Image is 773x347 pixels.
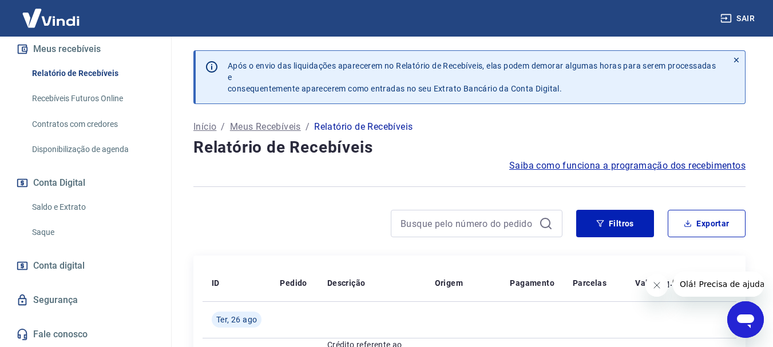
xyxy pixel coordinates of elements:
[14,322,157,347] a: Fale conosco
[14,37,157,62] button: Meus recebíveis
[27,221,157,244] a: Saque
[645,274,668,297] iframe: Fechar mensagem
[435,277,463,289] p: Origem
[306,120,310,134] p: /
[27,138,157,161] a: Disponibilização de agenda
[668,210,746,237] button: Exportar
[216,314,257,325] span: Ter, 26 ago
[193,120,216,134] a: Início
[7,8,96,17] span: Olá! Precisa de ajuda?
[327,277,366,289] p: Descrição
[27,87,157,110] a: Recebíveis Futuros Online
[401,215,534,232] input: Busque pelo número do pedido
[14,288,157,313] a: Segurança
[14,253,157,278] a: Conta digital
[230,120,301,134] a: Meus Recebíveis
[635,277,672,289] p: Valor Líq.
[509,159,746,173] a: Saiba como funciona a programação dos recebimentos
[27,62,157,85] a: Relatório de Recebíveis
[14,170,157,196] button: Conta Digital
[573,277,606,289] p: Parcelas
[280,277,307,289] p: Pedido
[27,196,157,219] a: Saldo e Extrato
[33,258,85,274] span: Conta digital
[718,8,759,29] button: Sair
[576,210,654,237] button: Filtros
[228,60,719,94] p: Após o envio das liquidações aparecerem no Relatório de Recebíveis, elas podem demorar algumas ho...
[221,120,225,134] p: /
[212,277,220,289] p: ID
[27,113,157,136] a: Contratos com credores
[193,136,746,159] h4: Relatório de Recebíveis
[727,301,764,338] iframe: Botão para abrir a janela de mensagens
[14,1,88,35] img: Vindi
[314,120,413,134] p: Relatório de Recebíveis
[673,272,764,297] iframe: Mensagem da empresa
[510,277,554,289] p: Pagamento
